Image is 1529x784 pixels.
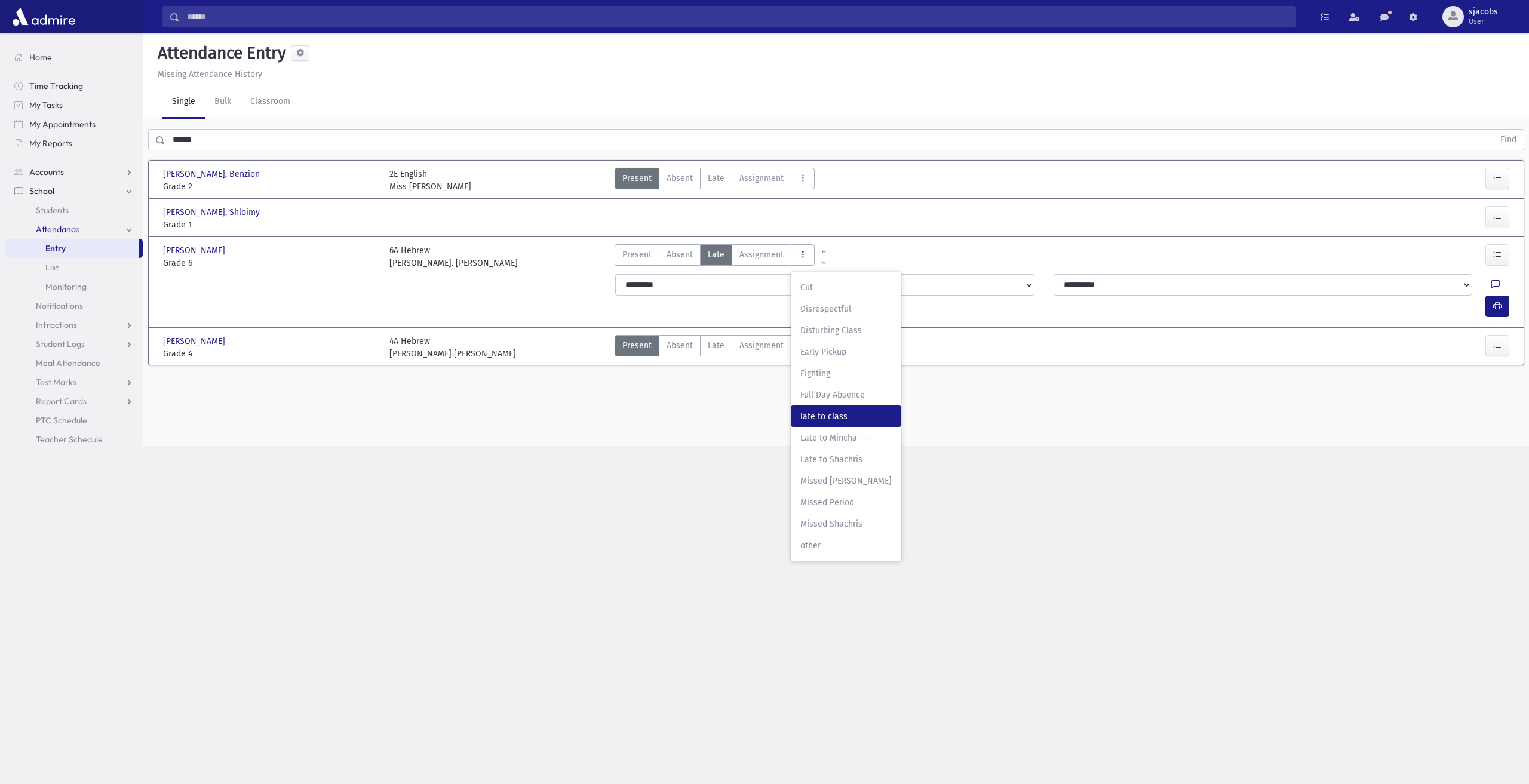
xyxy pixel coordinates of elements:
[739,172,784,185] span: Assignment
[153,43,286,63] h5: Attendance Entry
[1469,7,1498,17] span: sjacobs
[5,258,143,277] a: List
[162,85,205,119] a: Single
[739,339,784,352] span: Assignment
[10,5,78,29] img: AdmirePro
[5,430,143,449] a: Teacher Schedule
[163,180,377,193] span: Grade 2
[5,162,143,182] a: Accounts
[800,518,892,530] span: Missed Shachris
[800,539,892,552] span: other
[36,300,83,311] span: Notifications
[800,303,892,315] span: Disrespectful
[615,335,815,360] div: AttTypes
[739,248,784,261] span: Assignment
[29,167,64,177] span: Accounts
[389,335,516,360] div: 4A Hebrew [PERSON_NAME] [PERSON_NAME]
[29,100,63,110] span: My Tasks
[29,186,54,196] span: School
[800,432,892,444] span: Late to Mincha
[163,244,228,257] span: [PERSON_NAME]
[622,339,652,352] span: Present
[5,353,143,373] a: Meal Attendance
[615,168,815,193] div: AttTypes
[5,48,143,67] a: Home
[5,373,143,392] a: Test Marks
[158,69,262,79] u: Missing Attendance History
[5,334,143,353] a: Student Logs
[389,168,471,193] div: 2E English Miss [PERSON_NAME]
[800,281,892,294] span: Cut
[5,201,143,220] a: Students
[241,85,300,119] a: Classroom
[163,348,377,360] span: Grade 4
[5,277,143,296] a: Monitoring
[45,262,59,273] span: List
[5,411,143,430] a: PTC Schedule
[163,257,377,269] span: Grade 6
[622,172,652,185] span: Present
[163,219,377,231] span: Grade 1
[708,248,724,261] span: Late
[36,339,85,349] span: Student Logs
[5,76,143,96] a: Time Tracking
[36,205,69,216] span: Students
[45,281,87,292] span: Monitoring
[800,367,892,380] span: Fighting
[800,453,892,466] span: Late to Shachris
[622,248,652,261] span: Present
[180,6,1295,27] input: Search
[29,138,72,149] span: My Reports
[163,206,262,219] span: [PERSON_NAME], Shloimy
[36,434,103,445] span: Teacher Schedule
[45,243,66,254] span: Entry
[5,296,143,315] a: Notifications
[708,339,724,352] span: Late
[800,410,892,423] span: late to class
[5,315,143,334] a: Infractions
[5,220,143,239] a: Attendance
[36,358,100,368] span: Meal Attendance
[1493,130,1524,150] button: Find
[163,335,228,348] span: [PERSON_NAME]
[205,85,241,119] a: Bulk
[1469,17,1498,26] span: User
[5,182,143,201] a: School
[800,346,892,358] span: Early Pickup
[615,244,815,269] div: AttTypes
[162,433,1510,446] div: © 2025 -
[5,134,143,153] a: My Reports
[29,119,96,130] span: My Appointments
[36,377,76,388] span: Test Marks
[5,96,143,115] a: My Tasks
[5,392,143,411] a: Report Cards
[36,396,87,407] span: Report Cards
[36,224,80,235] span: Attendance
[5,239,139,258] a: Entry
[800,496,892,509] span: Missed Period
[667,248,693,261] span: Absent
[800,475,892,487] span: Missed [PERSON_NAME]
[389,244,518,269] div: 6A Hebrew [PERSON_NAME]. [PERSON_NAME]
[163,168,262,180] span: [PERSON_NAME], Benzion
[36,415,87,426] span: PTC Schedule
[5,115,143,134] a: My Appointments
[36,319,77,330] span: Infractions
[800,324,892,337] span: Disturbing Class
[153,69,262,79] a: Missing Attendance History
[800,389,892,401] span: Full Day Absence
[29,52,52,63] span: Home
[708,172,724,185] span: Late
[29,81,83,91] span: Time Tracking
[667,172,693,185] span: Absent
[667,339,693,352] span: Absent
